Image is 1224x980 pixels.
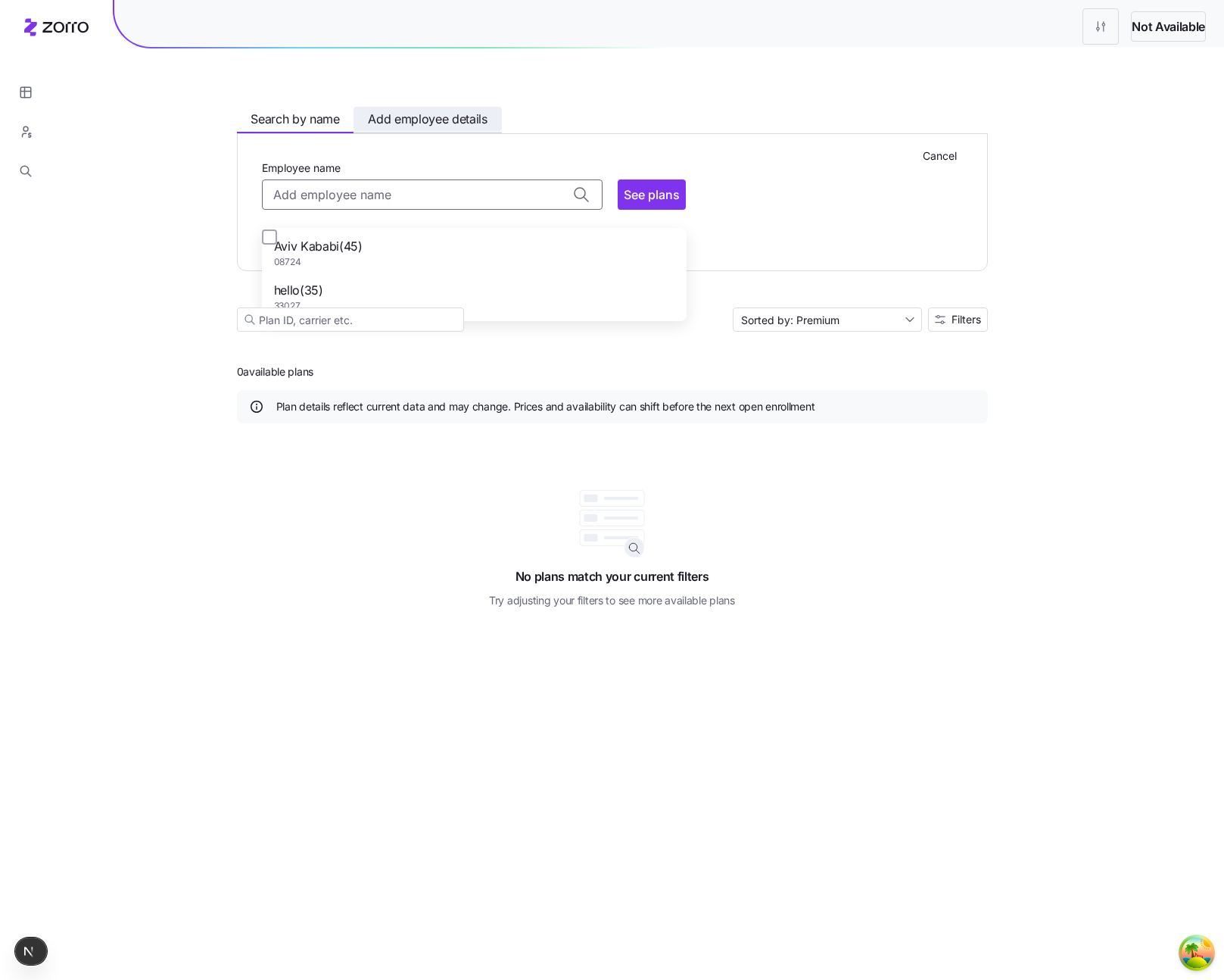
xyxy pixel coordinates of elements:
span: Cancel [923,148,957,164]
button: Open Tanstack query devtools [1182,938,1212,968]
span: Filters [951,314,981,325]
span: 33027 [274,300,323,313]
span: No plans match your current filters [515,552,709,586]
input: Add employee name [262,179,603,210]
span: Search by name [251,110,340,129]
span: Aviv Kababi ( 45 ) [274,237,363,256]
span: See plans [624,186,680,204]
span: Add employee details [368,110,487,129]
button: Filters [928,307,988,332]
button: Cancel [917,143,963,167]
span: 0 available plans [237,364,314,379]
input: Plan ID, carrier etc. [237,307,464,332]
span: Plan details reflect current data and may change. Prices and availability can shift before the ne... [276,399,815,414]
button: See plans [618,179,686,210]
span: Try adjusting your filters to see more available plans [489,592,735,609]
label: Employee name [262,160,341,176]
span: 08724 [274,256,363,269]
span: Not Available [1132,17,1205,36]
span: hello ( 35 ) [274,281,323,300]
input: Sort by [733,307,922,332]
